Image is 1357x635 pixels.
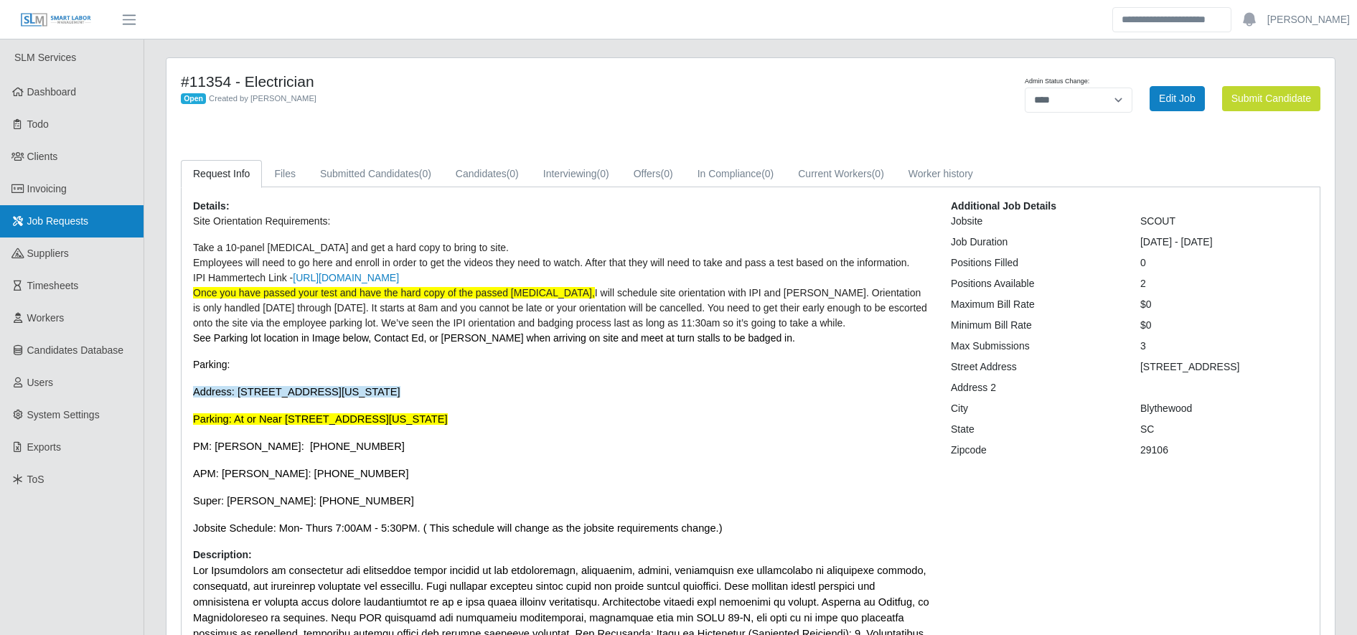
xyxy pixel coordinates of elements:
[621,160,685,188] a: Offers
[761,168,774,179] span: (0)
[419,168,431,179] span: (0)
[27,280,79,291] span: Timesheets
[308,160,443,188] a: Submitted Candidates
[193,441,405,452] span: PM: [PERSON_NAME]: [PHONE_NUMBER]
[940,276,1130,291] div: Positions Available
[27,215,89,227] span: Job Requests
[209,94,316,103] span: Created by [PERSON_NAME]
[685,160,787,188] a: In Compliance
[1150,86,1205,111] a: Edit Job
[27,312,65,324] span: Workers
[940,359,1130,375] div: Street Address
[27,86,77,98] span: Dashboard
[193,495,414,507] span: Super: [PERSON_NAME]: [PHONE_NUMBER]
[27,118,49,130] span: Todo
[1130,401,1319,416] div: Blythewood
[181,160,262,188] a: Request Info
[181,72,837,90] h4: #11354 - Electrician
[1025,77,1089,87] label: Admin Status Change:
[193,359,230,370] span: Parking:
[27,474,44,485] span: ToS
[193,549,252,560] b: Description:
[27,344,124,356] span: Candidates Database
[27,377,54,388] span: Users
[1222,86,1320,111] button: Submit Candidate
[1130,359,1319,375] div: [STREET_ADDRESS]
[14,52,76,63] span: SLM Services
[193,386,400,398] span: Address: [STREET_ADDRESS][US_STATE]
[193,200,230,212] b: Details:
[940,255,1130,271] div: Positions Filled
[193,287,595,298] span: Once you have passed your test and have the hard copy of the passed [MEDICAL_DATA],
[940,401,1130,416] div: City
[1267,12,1350,27] a: [PERSON_NAME]
[531,160,621,188] a: Interviewing
[443,160,531,188] a: Candidates
[193,287,927,329] span: I will schedule site orientation with IPI and [PERSON_NAME]. Orientation is only handled [DATE] t...
[193,413,448,425] span: Parking: At or Near [STREET_ADDRESS][US_STATE]
[786,160,896,188] a: Current Workers
[940,214,1130,229] div: Jobsite
[27,151,58,162] span: Clients
[1130,214,1319,229] div: SCOUT
[1112,7,1231,32] input: Search
[661,168,673,179] span: (0)
[27,409,100,420] span: System Settings
[1130,443,1319,458] div: 29106
[1130,339,1319,354] div: 3
[597,168,609,179] span: (0)
[1130,276,1319,291] div: 2
[872,168,884,179] span: (0)
[940,422,1130,437] div: State
[1130,255,1319,271] div: 0
[1130,297,1319,312] div: $0
[293,272,399,283] a: [URL][DOMAIN_NAME]
[1130,235,1319,250] div: [DATE] - [DATE]
[20,12,92,28] img: SLM Logo
[940,380,1130,395] div: Address 2
[1130,422,1319,437] div: SC
[27,183,67,194] span: Invoicing
[193,332,795,344] span: See Parking lot location in Image below, Contact Ed, or [PERSON_NAME] when arriving on site and m...
[193,242,509,253] span: Take a 10-panel [MEDICAL_DATA] and get a hard copy to bring to site.
[940,318,1130,333] div: Minimum Bill Rate
[27,441,61,453] span: Exports
[940,443,1130,458] div: Zipcode
[193,272,399,283] span: IPI Hammertech Link -
[1130,318,1319,333] div: $0
[193,468,409,479] span: APM: [PERSON_NAME]: [PHONE_NUMBER]
[940,339,1130,354] div: Max Submissions
[940,235,1130,250] div: Job Duration
[181,93,206,105] span: Open
[951,200,1056,212] b: Additional Job Details
[27,248,69,259] span: Suppliers
[507,168,519,179] span: (0)
[193,215,330,227] span: Site Orientation Requirements:
[896,160,985,188] a: Worker history
[940,297,1130,312] div: Maximum Bill Rate
[193,257,910,268] span: Employees will need to go here and enroll in order to get the videos they need to watch. After th...
[262,160,308,188] a: Files
[193,522,723,534] span: Jobsite Schedule: Mon- Thurs 7:00AM - 5:30PM. ( This schedule will change as the jobsite requirem...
